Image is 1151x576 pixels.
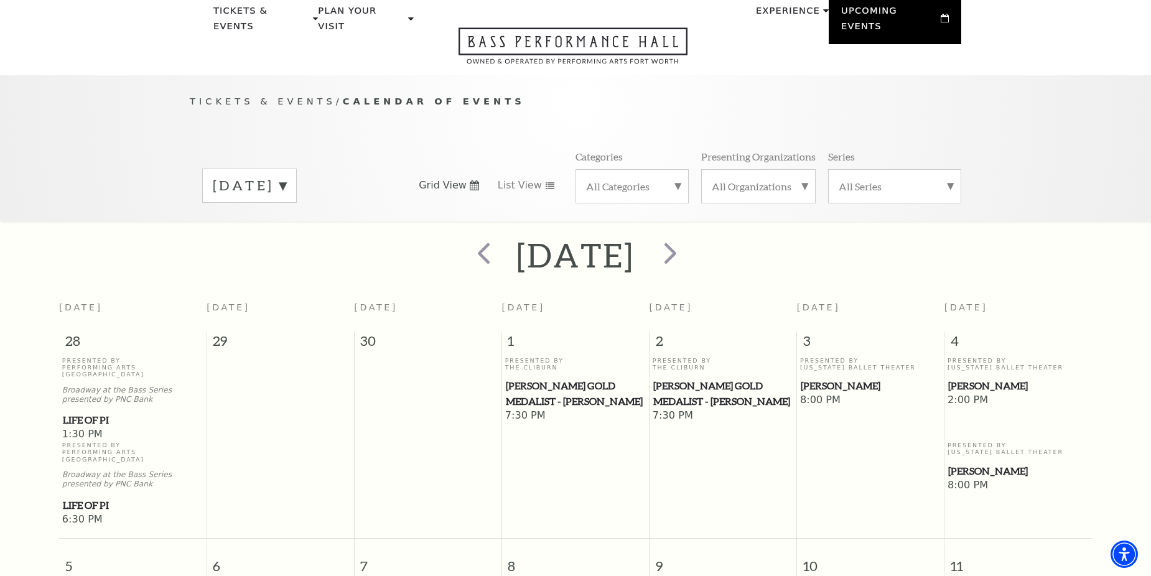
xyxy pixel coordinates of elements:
[653,378,793,409] span: [PERSON_NAME] Gold Medalist - [PERSON_NAME]
[506,378,646,409] span: [PERSON_NAME] Gold Medalist - [PERSON_NAME]
[213,176,286,195] label: [DATE]
[59,302,103,312] span: [DATE]
[701,150,816,163] p: Presenting Organizations
[646,233,692,277] button: next
[459,233,505,277] button: prev
[190,96,336,106] span: Tickets & Events
[944,332,1092,356] span: 4
[948,378,1089,394] a: Peter Pan
[801,378,941,394] span: [PERSON_NAME]
[800,378,941,394] a: Peter Pan
[653,409,794,423] span: 7:30 PM
[575,150,623,163] p: Categories
[190,94,961,109] p: /
[944,302,988,312] span: [DATE]
[318,3,405,41] p: Plan Your Visit
[948,394,1089,407] span: 2:00 PM
[62,513,203,527] span: 6:30 PM
[839,180,951,193] label: All Series
[948,463,1088,479] span: [PERSON_NAME]
[419,179,467,192] span: Grid View
[498,179,542,192] span: List View
[59,332,207,356] span: 28
[354,302,398,312] span: [DATE]
[62,412,203,428] a: Life of Pi
[1111,541,1138,568] div: Accessibility Menu
[62,498,203,513] a: Life of Pi
[828,150,855,163] p: Series
[653,357,794,371] p: Presented By The Cliburn
[841,3,938,41] p: Upcoming Events
[948,378,1088,394] span: [PERSON_NAME]
[62,357,203,378] p: Presented By Performing Arts [GEOGRAPHIC_DATA]
[797,302,841,312] span: [DATE]
[948,479,1089,493] span: 8:00 PM
[586,180,678,193] label: All Categories
[653,378,794,409] a: Cliburn Gold Medalist - Aristo Sham
[343,96,525,106] span: Calendar of Events
[63,498,203,513] span: Life of Pi
[207,332,354,356] span: 29
[502,332,649,356] span: 1
[505,357,646,371] p: Presented By The Cliburn
[948,463,1089,479] a: Peter Pan
[213,3,310,41] p: Tickets & Events
[797,332,944,356] span: 3
[62,386,203,404] p: Broadway at the Bass Series presented by PNC Bank
[756,3,820,26] p: Experience
[207,302,250,312] span: [DATE]
[505,409,646,423] span: 7:30 PM
[505,378,646,409] a: Cliburn Gold Medalist - Aristo Sham
[650,302,693,312] span: [DATE]
[62,470,203,489] p: Broadway at the Bass Series presented by PNC Bank
[355,332,501,356] span: 30
[501,302,545,312] span: [DATE]
[62,442,203,463] p: Presented By Performing Arts [GEOGRAPHIC_DATA]
[948,442,1089,456] p: Presented By [US_STATE] Ballet Theater
[63,412,203,428] span: Life of Pi
[650,332,796,356] span: 2
[948,357,1089,371] p: Presented By [US_STATE] Ballet Theater
[800,357,941,371] p: Presented By [US_STATE] Ballet Theater
[712,180,805,193] label: All Organizations
[62,428,203,442] span: 1:30 PM
[800,394,941,407] span: 8:00 PM
[414,27,732,75] a: Open this option
[516,235,634,275] h2: [DATE]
